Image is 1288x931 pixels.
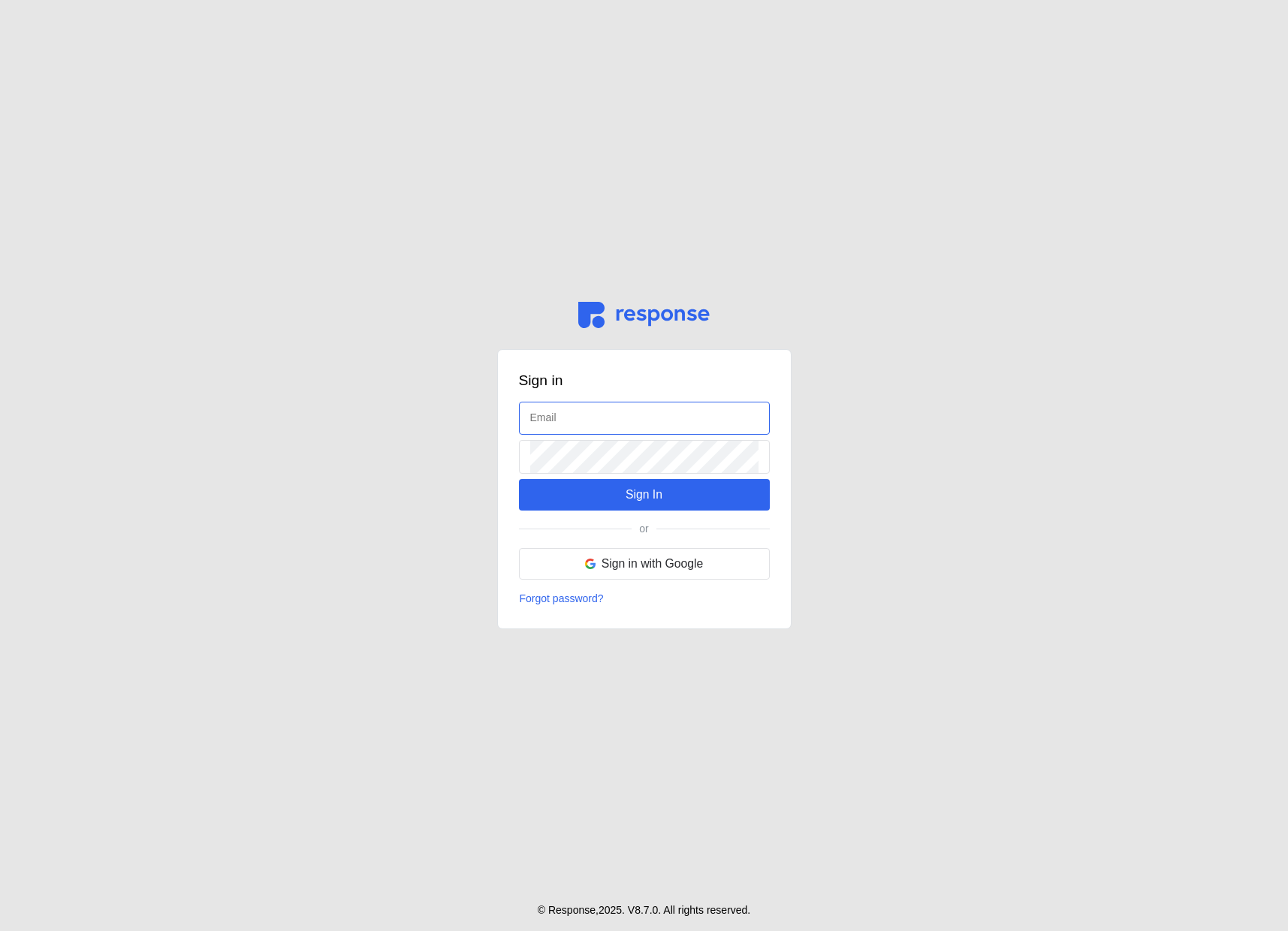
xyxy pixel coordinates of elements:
p: Forgot password? [520,591,604,607]
img: svg%3e [585,559,596,569]
button: Sign in with Google [519,548,770,580]
p: Sign in with Google [602,554,704,573]
button: Forgot password? [519,590,605,608]
input: Email [530,402,759,435]
p: © Response, 2025 . V 8.7.0 . All rights reserved. [538,902,751,919]
p: or [639,521,648,538]
img: svg%3e [578,302,710,328]
h3: Sign in [519,371,770,391]
button: Sign In [519,479,770,511]
p: Sign In [626,485,662,504]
